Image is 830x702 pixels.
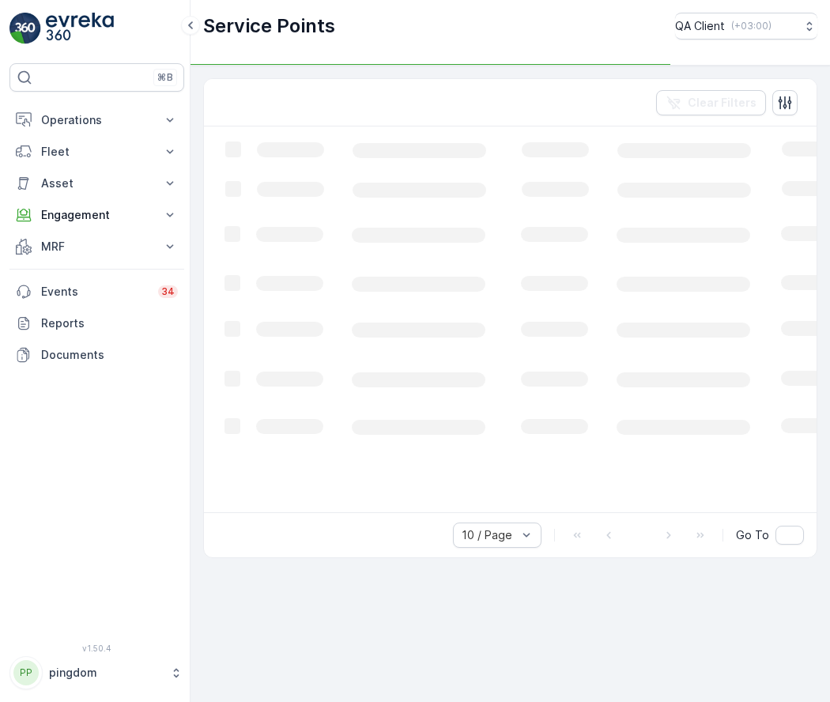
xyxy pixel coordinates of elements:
[41,175,153,191] p: Asset
[9,199,184,231] button: Engagement
[9,168,184,199] button: Asset
[41,112,153,128] p: Operations
[9,339,184,371] a: Documents
[9,231,184,262] button: MRF
[9,276,184,308] a: Events34
[9,136,184,168] button: Fleet
[49,665,162,681] p: pingdom
[203,13,335,39] p: Service Points
[731,20,772,32] p: ( +03:00 )
[157,71,173,84] p: ⌘B
[9,104,184,136] button: Operations
[41,284,149,300] p: Events
[46,13,114,44] img: logo_light-DOdMpM7g.png
[9,308,184,339] a: Reports
[9,13,41,44] img: logo
[41,144,153,160] p: Fleet
[736,527,769,543] span: Go To
[675,13,817,40] button: QA Client(+03:00)
[41,315,178,331] p: Reports
[656,90,766,115] button: Clear Filters
[675,18,725,34] p: QA Client
[9,643,184,653] span: v 1.50.4
[161,285,175,298] p: 34
[41,239,153,255] p: MRF
[41,207,153,223] p: Engagement
[41,347,178,363] p: Documents
[9,656,184,689] button: PPpingdom
[688,95,756,111] p: Clear Filters
[13,660,39,685] div: PP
